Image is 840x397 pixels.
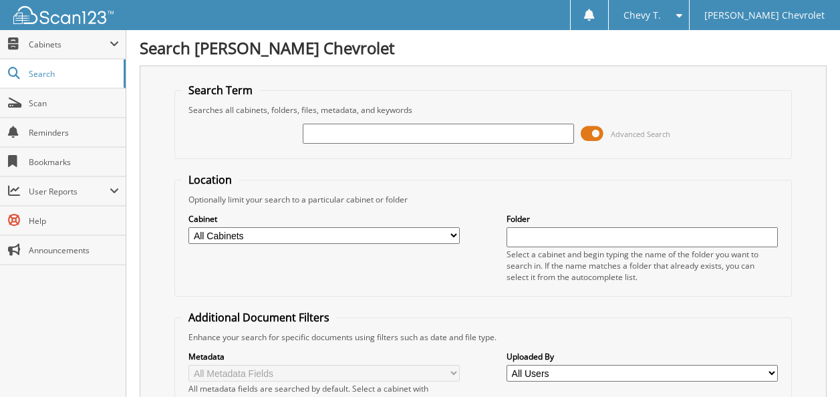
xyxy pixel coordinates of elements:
[182,172,239,187] legend: Location
[182,194,784,205] div: Optionally limit your search to a particular cabinet or folder
[507,249,778,283] div: Select a cabinet and begin typing the name of the folder you want to search in. If the name match...
[29,39,110,50] span: Cabinets
[29,245,119,256] span: Announcements
[13,6,114,24] img: scan123-logo-white.svg
[29,215,119,227] span: Help
[188,213,460,225] label: Cabinet
[623,11,661,19] span: Chevy T.
[182,83,259,98] legend: Search Term
[611,129,670,139] span: Advanced Search
[29,98,119,109] span: Scan
[188,351,460,362] label: Metadata
[182,104,784,116] div: Searches all cabinets, folders, files, metadata, and keywords
[140,37,827,59] h1: Search [PERSON_NAME] Chevrolet
[29,127,119,138] span: Reminders
[182,332,784,343] div: Enhance your search for specific documents using filters such as date and file type.
[29,186,110,197] span: User Reports
[507,213,778,225] label: Folder
[29,156,119,168] span: Bookmarks
[182,310,336,325] legend: Additional Document Filters
[507,351,778,362] label: Uploaded By
[29,68,117,80] span: Search
[773,333,840,397] iframe: Chat Widget
[704,11,825,19] span: [PERSON_NAME] Chevrolet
